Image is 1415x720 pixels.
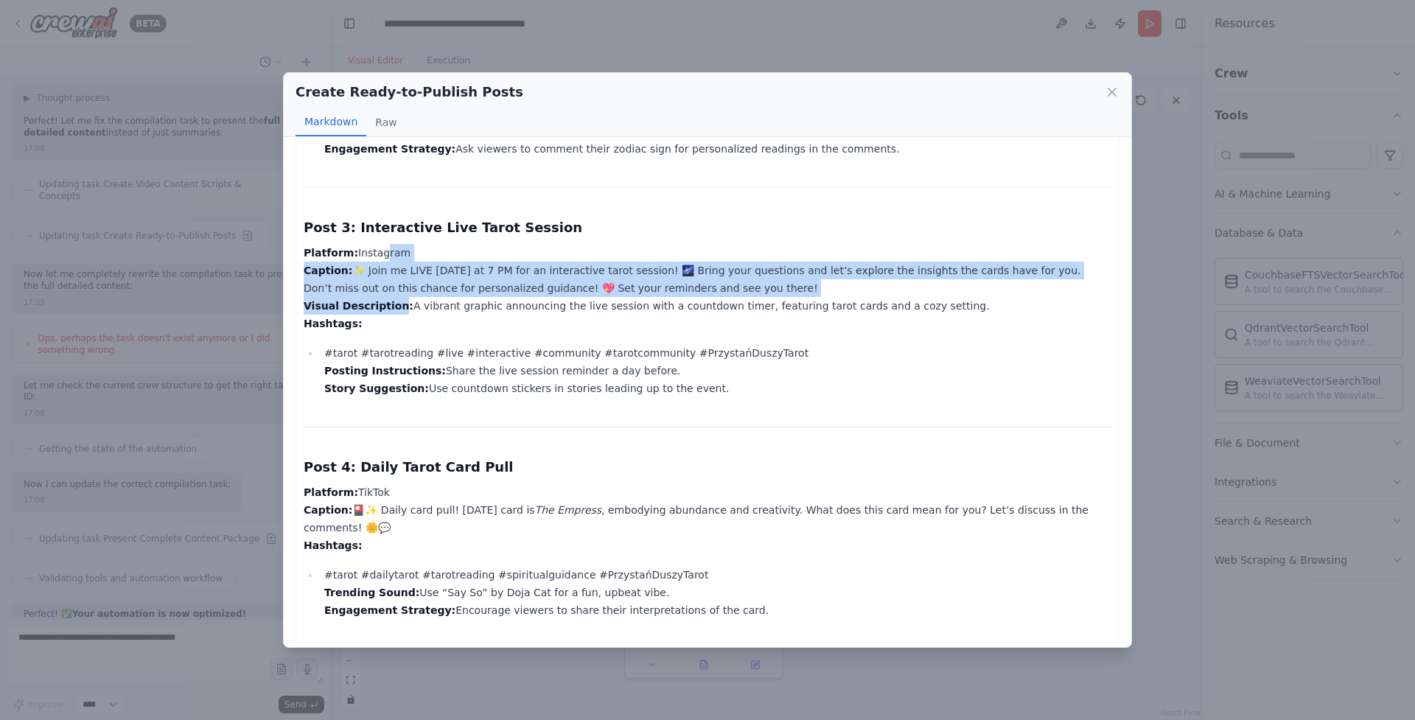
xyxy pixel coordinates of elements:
[320,344,1111,397] li: #tarot #tarotreading #live #interactive #community #tarotcommunity #PrzystańDuszyTarot Share the ...
[304,217,1111,238] h3: Post 3: Interactive Live Tarot Session
[296,108,366,136] button: Markdown
[320,566,1111,619] li: #tarot #dailytarot #tarotreading #spiritualguidance #PrzystańDuszyTarot Use “Say So” by Doja Cat ...
[304,265,352,276] strong: Caption:
[304,483,1111,554] p: TikTok 🎴✨ Daily card pull! [DATE] card is , embodying abundance and creativity. What does this ca...
[324,587,419,598] strong: Trending Sound:
[366,108,405,136] button: Raw
[304,300,413,312] strong: Visual Description:
[304,247,358,259] strong: Platform:
[304,457,1111,478] h3: Post 4: Daily Tarot Card Pull
[324,604,455,616] strong: Engagement Strategy:
[296,82,523,102] h2: Create Ready-to-Publish Posts
[304,244,1111,332] p: Instagram ✨ Join me LIVE [DATE] at 7 PM for an interactive tarot session! 🌌 Bring your questions ...
[304,504,352,516] strong: Caption:
[304,539,363,551] strong: Hashtags:
[304,486,358,498] strong: Platform:
[324,143,455,155] strong: Engagement Strategy:
[324,382,429,394] strong: Story Suggestion:
[535,504,602,516] em: The Empress
[324,365,446,377] strong: Posting Instructions:
[304,318,363,329] strong: Hashtags:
